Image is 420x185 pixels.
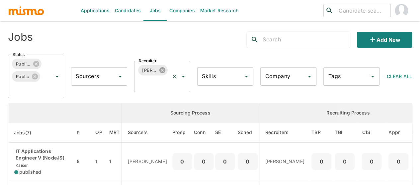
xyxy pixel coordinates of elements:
[387,122,410,143] th: Approved
[337,157,352,166] p: 0
[8,30,33,44] h4: Jobs
[387,73,412,79] span: Clear All
[305,72,314,81] button: Open
[138,67,161,74] span: [PERSON_NAME]
[14,148,70,161] p: IT Applications Engineer V (NodeJS)
[263,34,350,45] input: Search
[122,122,172,143] th: Sourcers
[139,58,156,64] label: Recruiter
[128,158,167,165] p: [PERSON_NAME]
[14,129,40,137] span: Jobs(7)
[197,157,211,166] p: 0
[138,65,168,75] div: [PERSON_NAME]
[12,59,42,69] div: Published
[179,72,188,81] button: Open
[175,157,190,166] p: 0
[259,122,310,143] th: Recruiters
[314,157,329,166] p: 0
[364,157,379,166] p: 0
[265,158,304,165] p: [PERSON_NAME]
[12,73,33,80] span: Public
[90,122,108,143] th: Open Positions
[8,6,44,16] img: logo
[236,122,259,143] th: Sched
[194,122,214,143] th: Connections
[357,32,412,48] button: Add new
[13,52,25,57] label: Status
[12,60,35,68] span: Published
[90,143,108,181] td: 1
[247,32,263,48] button: search
[356,122,387,143] th: Client Interview Scheduled
[218,157,232,166] p: 0
[19,169,41,175] span: published
[75,143,90,181] td: 5
[395,4,408,17] img: Maia Reyes
[12,71,40,82] div: Public
[116,72,125,81] button: Open
[52,72,62,81] button: Open
[242,72,251,81] button: Open
[172,122,194,143] th: Prospects
[310,122,333,143] th: To Be Reviewed
[122,104,259,122] th: Sourcing Process
[14,163,28,168] span: Kaiser
[240,157,255,166] p: 0
[108,143,122,181] td: 1
[336,6,388,15] input: Candidate search
[170,72,179,81] button: Clear
[333,122,356,143] th: To Be Interviewed
[214,122,236,143] th: Sent Emails
[77,129,88,137] span: P
[368,72,377,81] button: Open
[75,122,90,143] th: Priority
[391,157,406,166] p: 0
[108,122,122,143] th: Market Research Total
